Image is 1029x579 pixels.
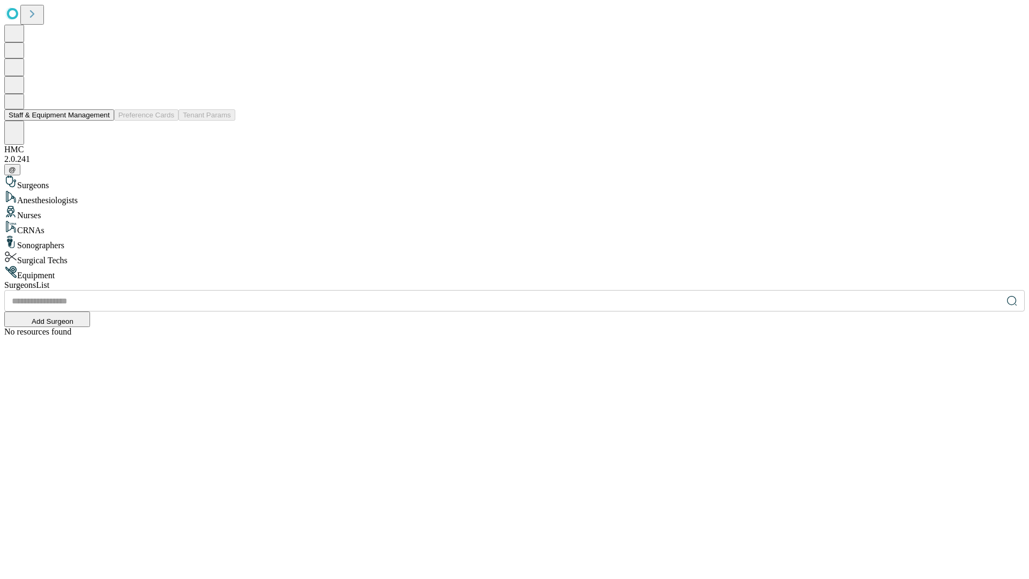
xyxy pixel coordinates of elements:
[4,327,1025,337] div: No resources found
[4,250,1025,265] div: Surgical Techs
[4,205,1025,220] div: Nurses
[178,109,235,121] button: Tenant Params
[4,311,90,327] button: Add Surgeon
[4,154,1025,164] div: 2.0.241
[4,164,20,175] button: @
[9,166,16,174] span: @
[4,109,114,121] button: Staff & Equipment Management
[4,280,1025,290] div: Surgeons List
[32,317,73,325] span: Add Surgeon
[4,175,1025,190] div: Surgeons
[4,190,1025,205] div: Anesthesiologists
[4,265,1025,280] div: Equipment
[4,145,1025,154] div: HMC
[4,235,1025,250] div: Sonographers
[114,109,178,121] button: Preference Cards
[4,220,1025,235] div: CRNAs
